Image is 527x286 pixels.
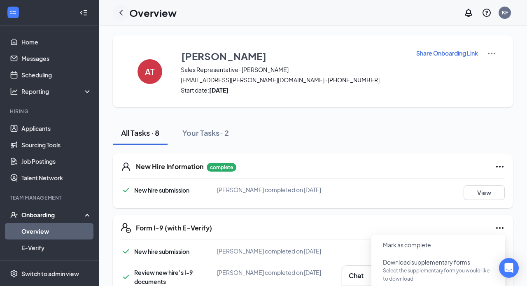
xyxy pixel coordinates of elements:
svg: ChevronLeft [116,8,126,18]
svg: Checkmark [121,272,131,282]
h5: New Hire Information [136,162,203,171]
p: Select the supplementary form you would like to download [383,267,493,283]
svg: WorkstreamLogo [9,8,17,16]
button: [PERSON_NAME] [181,49,406,63]
div: KF [502,9,508,16]
a: Onboarding Documents [21,256,92,272]
a: Applicants [21,120,92,137]
a: Sourcing Tools [21,137,92,153]
a: Talent Network [21,170,92,186]
h1: Overview [129,6,177,20]
img: More Actions [487,49,497,58]
svg: User [121,162,131,172]
button: Mark as complete [376,238,438,251]
span: [PERSON_NAME] completed on [DATE] [217,186,321,193]
svg: Checkmark [121,185,131,195]
button: AT [129,49,170,94]
a: E-Verify [21,239,92,256]
p: Share Onboarding Link [416,49,478,57]
button: Download supplementary formsSelect the supplementary form you would like to download [376,256,500,285]
h3: Chat [349,271,364,280]
div: Onboarding [21,211,85,219]
h4: AT [145,69,155,74]
span: Mark as complete [383,241,431,249]
svg: FormI9EVerifyIcon [121,223,131,233]
div: Reporting [21,87,92,95]
span: Review new hire’s I-9 documents [134,269,193,285]
svg: Collapse [79,9,88,17]
strong: [DATE] [209,86,229,94]
svg: UserCheck [10,211,18,219]
a: Messages [21,50,92,67]
svg: Ellipses [495,162,505,172]
span: New hire submission [134,248,189,255]
span: [EMAIL_ADDRESS][PERSON_NAME][DOMAIN_NAME] · [PHONE_NUMBER] [181,76,406,84]
a: Scheduling [21,67,92,83]
p: complete [207,163,236,172]
button: Share Onboarding Link [416,49,478,58]
button: View [464,185,505,200]
span: [PERSON_NAME] completed on [DATE] [217,247,321,255]
div: Open Intercom Messenger [499,258,519,278]
a: Overview [21,223,92,239]
svg: Ellipses [495,223,505,233]
div: All Tasks · 8 [121,128,159,138]
svg: QuestionInfo [482,8,492,18]
div: Team Management [10,194,90,201]
span: Sales Representative · [PERSON_NAME] [181,65,406,74]
div: Switch to admin view [21,270,79,278]
svg: Checkmark [121,246,131,256]
span: Start date: [181,86,406,94]
h3: [PERSON_NAME] [181,49,266,63]
a: Home [21,34,92,50]
span: [PERSON_NAME] completed on [DATE] [217,269,321,276]
div: Hiring [10,108,90,115]
div: Your Tasks · 2 [182,128,229,138]
h5: Form I-9 (with E-Verify) [136,223,212,233]
svg: Notifications [464,8,473,18]
span: New hire submission [134,186,189,194]
span: Download supplementary forms [383,258,470,266]
svg: Settings [10,270,18,278]
a: Job Postings [21,153,92,170]
svg: Analysis [10,87,18,95]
